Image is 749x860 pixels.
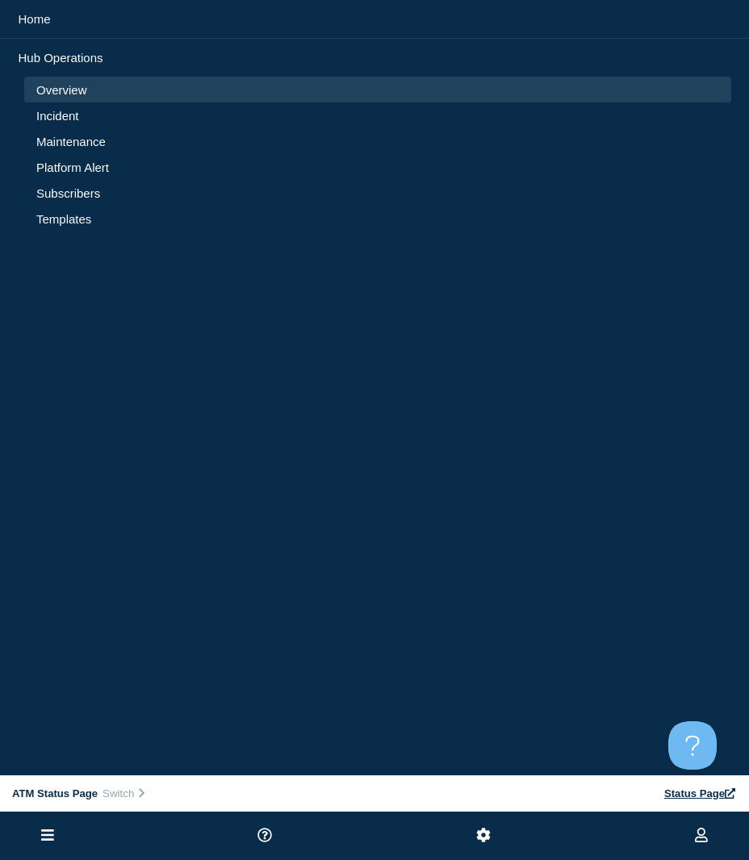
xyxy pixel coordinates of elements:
[668,721,717,770] iframe: Help Scout Beacon - Open
[36,135,719,148] a: Maintenance
[36,212,719,226] a: Templates
[98,787,152,800] button: Switch
[19,12,731,26] a: Home
[36,109,719,123] a: Incident
[664,787,737,799] a: Status Page
[36,186,719,200] a: Subscribers
[19,51,731,65] p: Hub Operations
[36,161,719,174] a: Platform Alert
[36,83,719,97] a: Overview
[12,787,98,799] span: ATM Status Page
